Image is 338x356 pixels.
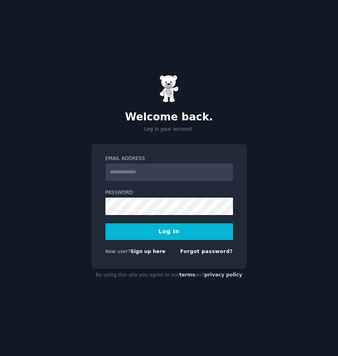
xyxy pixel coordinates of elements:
h2: Welcome back. [92,111,247,124]
a: Forgot password? [180,249,233,254]
label: Email Address [105,155,233,162]
a: privacy policy [204,272,243,278]
span: New user? [105,249,131,254]
a: terms [179,272,195,278]
p: Log in your account. [92,126,247,133]
img: Gummy Bear [159,75,179,103]
div: By using this site you agree to our and [92,269,247,282]
label: Password [105,189,233,196]
a: Sign up here [130,249,165,254]
button: Log In [105,223,233,240]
